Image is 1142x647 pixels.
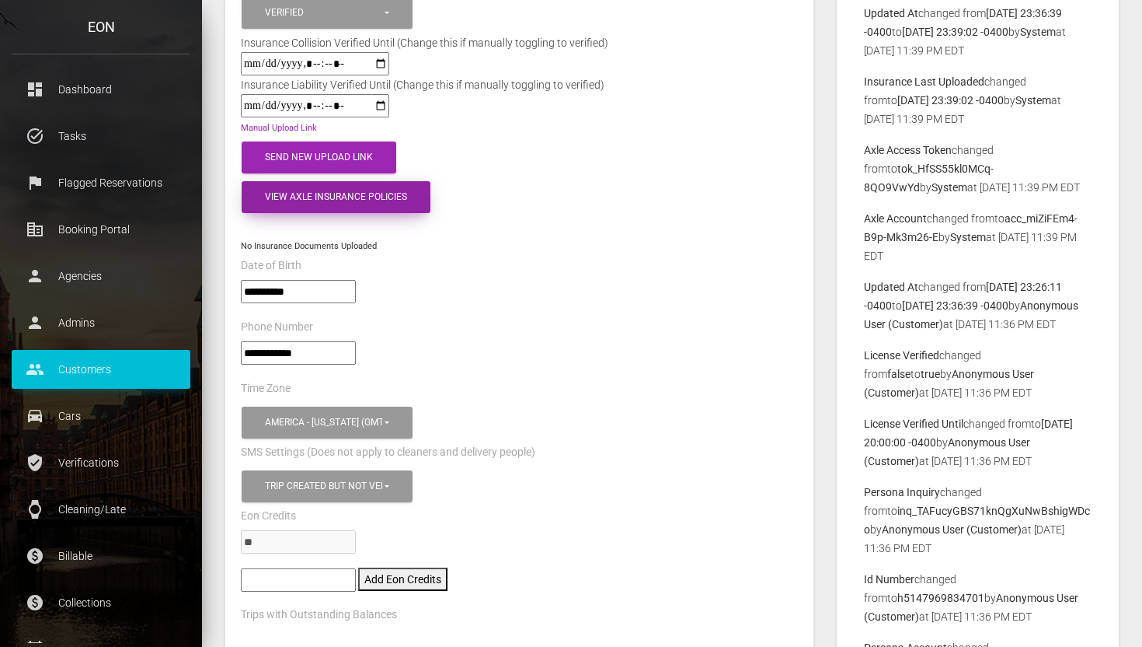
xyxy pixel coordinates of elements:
label: SMS Settings (Does not apply to cleaners and delivery people) [241,445,535,460]
p: Cleaning/Late [23,498,179,521]
p: Collections [23,591,179,614]
b: Insurance Last Uploaded [864,75,984,88]
b: System [1020,26,1056,38]
p: changed from to by at [DATE] 11:39 PM EDT [864,72,1092,128]
p: Customers [23,358,179,381]
a: task_alt Tasks [12,117,190,156]
b: System [1015,94,1051,107]
b: h5147969834701 [897,592,984,604]
b: Axle Account [864,212,927,225]
b: Anonymous User (Customer) [882,523,1022,536]
label: Time Zone [241,381,291,397]
button: America - New York (GMT -05:00) [242,407,413,439]
p: Tasks [23,124,179,148]
a: corporate_fare Booking Portal [12,210,190,249]
a: Manual Upload Link [241,123,317,133]
div: America - [US_STATE] (GMT -05:00) [265,416,382,429]
p: changed from to by at [DATE] 11:36 PM EDT [864,570,1092,626]
p: changed from to by at [DATE] 11:36 PM EDT [864,346,1092,402]
b: [DATE] 23:39:02 -0400 [902,26,1008,38]
button: Add Eon Credits [358,568,447,591]
button: View Axle Insurance Policies [242,181,430,213]
b: License Verified [864,349,939,362]
b: Updated At [864,281,918,293]
p: Cars [23,404,179,428]
p: Agencies [23,264,179,288]
a: paid Billable [12,537,190,575]
b: Axle Access Token [864,144,952,156]
b: System [950,231,986,243]
a: person Agencies [12,257,190,296]
b: Id Number [864,573,914,586]
div: Trip created but not verified , Customer is verified and trip is set to go [265,480,382,493]
p: Dashboard [23,78,179,101]
b: tok_HfSS55kl0MCq-8QO9VwYd [864,163,994,194]
b: false [887,368,910,380]
p: changed from to by at [DATE] 11:36 PM EDT [864,414,1092,470]
a: flag Flagged Reservations [12,163,190,202]
a: paid Collections [12,583,190,622]
p: changed from to by at [DATE] 11:36 PM EDT [864,483,1092,558]
p: changed from to by at [DATE] 11:36 PM EDT [864,278,1092,334]
small: No Insurance Documents Uploaded [241,241,377,251]
label: Phone Number [241,320,313,335]
p: Verifications [23,451,179,474]
a: person Admins [12,303,190,342]
b: System [931,181,967,194]
b: License Verified Until [864,418,963,430]
b: Updated At [864,7,918,19]
a: verified_user Verifications [12,443,190,482]
p: Booking Portal [23,218,179,241]
b: inq_TAFucyGBS71knQgXuNwBshigWDco [864,505,1090,536]
p: changed from to by at [DATE] 11:39 PM EDT [864,141,1092,197]
p: changed from to by at [DATE] 11:39 PM EDT [864,209,1092,265]
button: Trip created but not verified, Customer is verified and trip is set to go [242,470,413,502]
div: Insurance Collision Verified Until (Change this if manually toggling to verified) [229,33,620,52]
p: changed from to by at [DATE] 11:39 PM EDT [864,4,1092,60]
p: Flagged Reservations [23,171,179,194]
a: dashboard Dashboard [12,70,190,109]
label: Trips with Outstanding Balances [241,607,397,623]
p: Admins [23,311,179,334]
div: Verified [265,6,382,19]
a: people Customers [12,350,190,389]
button: Send New Upload Link [242,142,396,173]
p: Billable [23,544,179,568]
b: Persona Inquiry [864,486,940,498]
label: Date of Birth [241,258,301,274]
b: true [921,368,940,380]
div: Insurance Liability Verified Until (Change this if manually toggling to verified) [229,75,616,94]
a: watch Cleaning/Late [12,490,190,529]
a: drive_eta Cars [12,397,190,435]
b: [DATE] 23:39:02 -0400 [897,94,1004,107]
b: [DATE] 23:36:39 -0400 [902,299,1008,312]
label: Eon Credits [241,509,296,524]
